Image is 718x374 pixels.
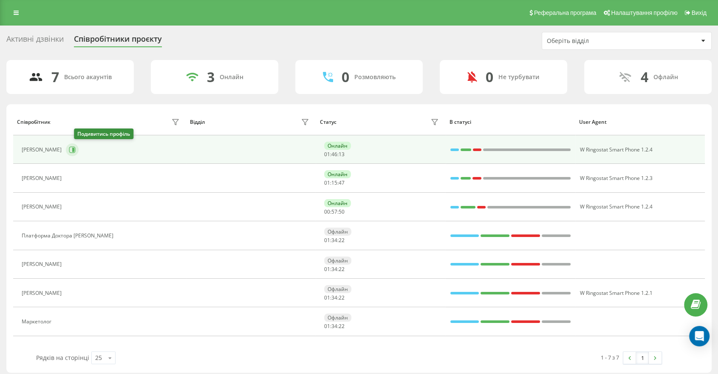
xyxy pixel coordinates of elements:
span: 57 [331,208,337,215]
div: User Agent [579,119,701,125]
span: 22 [339,323,345,330]
span: 15 [331,179,337,186]
span: 34 [331,294,337,301]
span: Рядків на сторінці [36,354,89,362]
div: Маркетолог [22,319,54,325]
div: Статус [320,119,336,125]
div: Відділ [190,119,205,125]
span: 34 [331,323,337,330]
span: 01 [324,237,330,244]
span: 13 [339,151,345,158]
div: Онлайн [220,74,243,81]
div: Активні дзвінки [6,34,64,48]
div: 1 - 7 з 7 [601,353,619,362]
div: 4 [641,69,648,85]
div: Офлайн [324,285,351,293]
div: Офлайн [324,314,351,322]
div: Онлайн [324,199,351,207]
span: W Ringostat Smart Phone 1.2.4 [580,146,653,153]
span: 46 [331,151,337,158]
div: Всього акаунтів [64,74,112,81]
div: 7 [51,69,59,85]
div: [PERSON_NAME] [22,204,64,210]
div: : : [324,295,345,301]
div: Оберіть відділ [547,37,648,45]
span: 34 [331,237,337,244]
span: 50 [339,208,345,215]
div: : : [324,209,345,215]
div: Офлайн [653,74,678,81]
div: : : [324,323,345,329]
span: W Ringostat Smart Phone 1.2.1 [580,289,653,297]
span: 47 [339,179,345,186]
div: : : [324,266,345,272]
div: Онлайн [324,142,351,150]
span: 01 [324,179,330,186]
div: В статусі [449,119,571,125]
div: [PERSON_NAME] [22,290,64,296]
span: 01 [324,294,330,301]
a: 1 [636,352,649,364]
div: [PERSON_NAME] [22,175,64,181]
span: W Ringostat Smart Phone 1.2.3 [580,174,653,182]
div: Онлайн [324,170,351,178]
div: Співробітник [17,119,51,125]
div: Розмовляють [354,74,396,81]
span: 01 [324,323,330,330]
span: 22 [339,266,345,273]
div: Не турбувати [498,74,540,81]
div: [PERSON_NAME] [22,261,64,267]
div: Офлайн [324,228,351,236]
span: Реферальна програма [534,9,596,16]
div: 3 [207,69,215,85]
span: 22 [339,237,345,244]
div: [PERSON_NAME] [22,147,64,153]
div: Співробітники проєкту [74,34,162,48]
div: 0 [486,69,493,85]
span: 01 [324,266,330,273]
div: : : [324,180,345,186]
span: 22 [339,294,345,301]
span: W Ringostat Smart Phone 1.2.4 [580,203,653,210]
div: Офлайн [324,257,351,265]
span: Вихід [692,9,707,16]
div: 25 [95,354,102,362]
div: Платформа Доктора [PERSON_NAME] [22,233,116,239]
div: : : [324,151,345,157]
span: 01 [324,151,330,158]
span: 34 [331,266,337,273]
div: Подивитись профіль [74,128,133,139]
span: Налаштування профілю [611,9,677,16]
div: Open Intercom Messenger [689,326,710,346]
div: : : [324,237,345,243]
div: 0 [342,69,349,85]
span: 00 [324,208,330,215]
